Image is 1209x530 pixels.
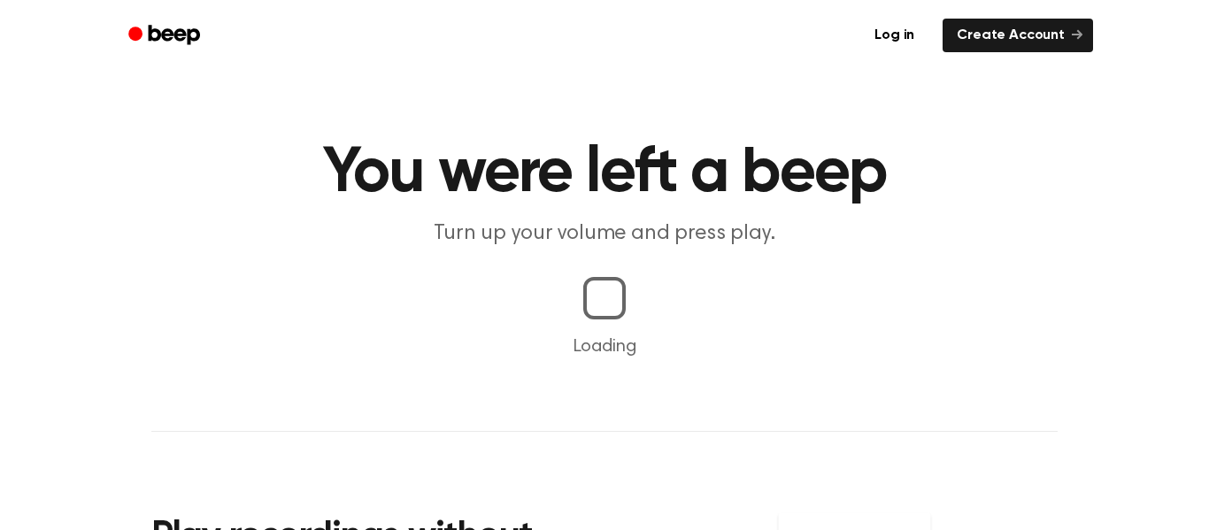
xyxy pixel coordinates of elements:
[21,334,1188,360] p: Loading
[943,19,1093,52] a: Create Account
[116,19,216,53] a: Beep
[151,142,1058,205] h1: You were left a beep
[265,219,944,249] p: Turn up your volume and press play.
[857,15,932,56] a: Log in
